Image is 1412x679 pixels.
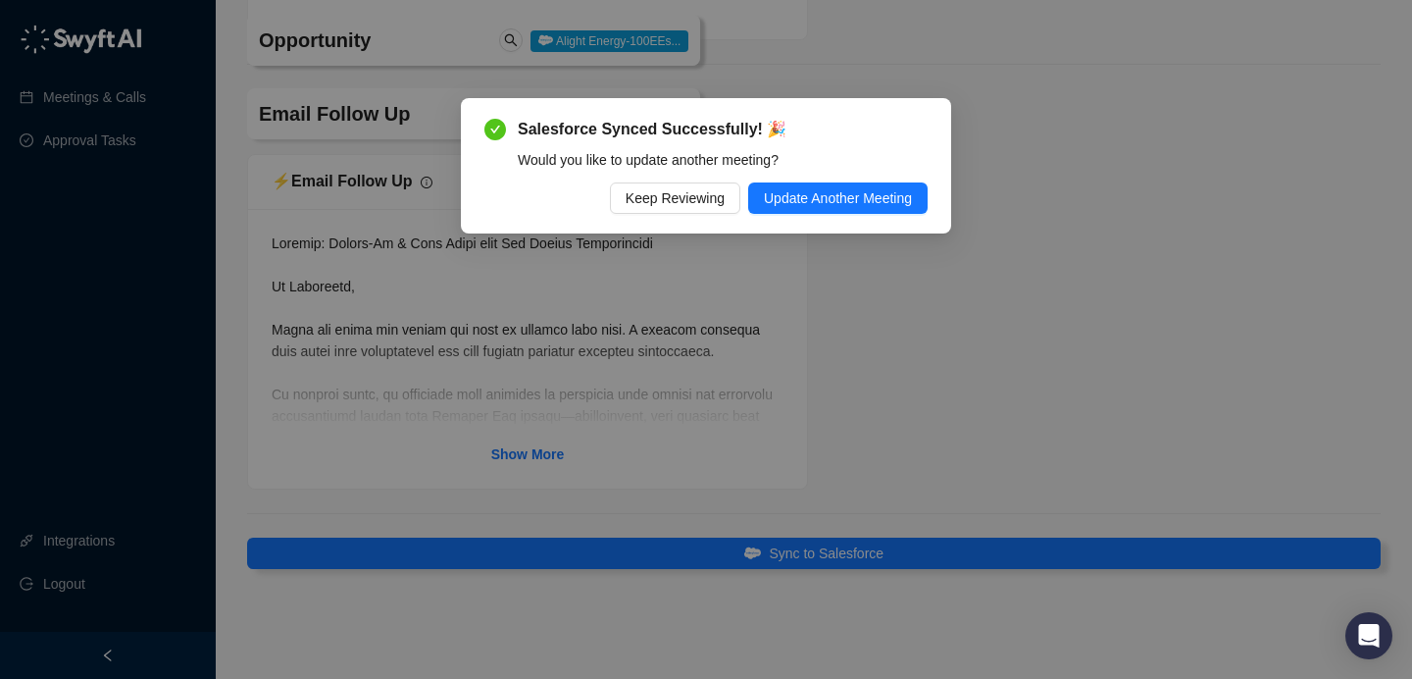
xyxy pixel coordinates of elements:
[1345,612,1392,659] div: Open Intercom Messenger
[610,183,740,214] button: Keep Reviewing
[518,118,928,141] span: Salesforce Synced Successfully! 🎉
[764,187,912,209] span: Update Another Meeting
[748,183,928,214] button: Update Another Meeting
[518,149,928,171] div: Would you like to update another meeting?
[626,187,725,209] span: Keep Reviewing
[484,119,506,140] span: check-circle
